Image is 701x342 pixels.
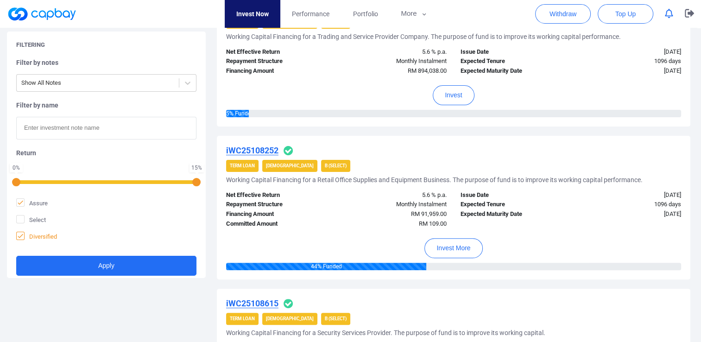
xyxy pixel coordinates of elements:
h5: Working Capital Financing for a Security Services Provider. The purpose of fund is to improve its... [226,329,545,337]
button: Invest More [424,238,482,258]
div: Issue Date [454,47,571,57]
div: [DATE] [571,190,688,200]
div: Expected Tenure [454,57,571,66]
strong: B (Select) [325,163,347,168]
div: 15 % [191,165,202,171]
span: RM 91,959.00 [411,210,447,217]
div: 5.6 % p.a. [336,47,454,57]
h5: Working Capital Financing for a Trading and Service Provider Company. The purpose of fund is to i... [226,32,621,41]
div: Financing Amount [219,209,336,219]
div: [DATE] [571,66,688,76]
span: Portfolio [353,9,378,19]
h5: Filtering [16,41,45,49]
h5: Filter by name [16,101,196,109]
div: Expected Maturity Date [454,66,571,76]
div: Repayment Structure [219,57,336,66]
span: Top Up [615,9,636,19]
strong: Term Loan [230,163,255,168]
button: Top Up [598,4,653,24]
div: 1096 days [571,57,688,66]
h5: Return [16,149,196,157]
u: iWC25108615 [226,298,278,308]
div: [DATE] [571,209,688,219]
button: Withdraw [535,4,591,24]
strong: Term Loan [230,316,255,321]
div: Net Effective Return [219,190,336,200]
span: Select [16,215,46,224]
span: Diversified [16,232,57,241]
div: 44 % Funded [226,263,426,270]
strong: [DEMOGRAPHIC_DATA] [266,163,314,168]
input: Enter investment note name [16,117,196,139]
button: Apply [16,256,196,276]
span: Assure [16,198,48,208]
span: Performance [292,9,329,19]
div: Net Effective Return [219,47,336,57]
div: 0 % [12,165,21,171]
h5: Working Capital Financing for a Retail Office Supplies and Equipment Business. The purpose of fun... [226,176,643,184]
div: Financing Amount [219,66,336,76]
u: iWC25108252 [226,146,278,155]
div: 5 % Funded [226,110,249,117]
button: Invest [433,85,474,105]
div: Repayment Structure [219,200,336,209]
strong: [DEMOGRAPHIC_DATA] [266,316,314,321]
strong: B (Select) [325,316,347,321]
h5: Filter by notes [16,58,196,67]
div: Monthly Instalment [336,200,454,209]
div: 5.6 % p.a. [336,190,454,200]
span: RM 894,038.00 [408,67,447,74]
div: [DATE] [571,47,688,57]
div: Expected Tenure [454,200,571,209]
div: Expected Maturity Date [454,209,571,219]
div: Monthly Instalment [336,57,454,66]
span: RM 109.00 [419,220,447,227]
div: 1096 days [571,200,688,209]
div: Issue Date [454,190,571,200]
div: Committed Amount [219,219,336,229]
